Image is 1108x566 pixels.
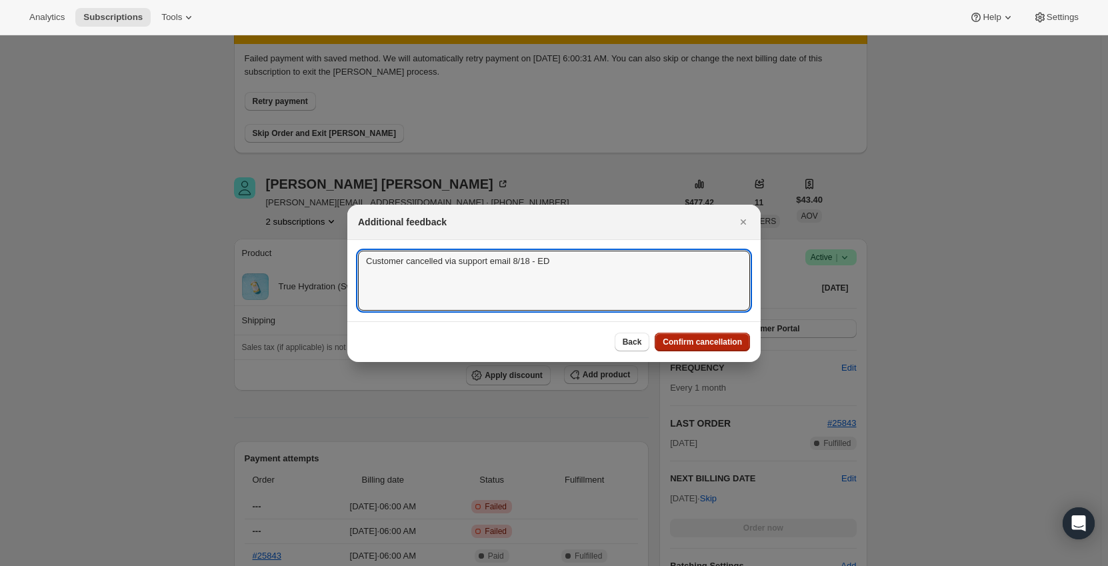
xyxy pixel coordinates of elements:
button: Back [615,333,650,351]
span: Tools [161,12,182,23]
button: Analytics [21,8,73,27]
h2: Additional feedback [358,215,447,229]
span: Back [623,337,642,347]
button: Settings [1025,8,1087,27]
span: Subscriptions [83,12,143,23]
span: Confirm cancellation [663,337,742,347]
span: Settings [1047,12,1079,23]
span: Help [983,12,1001,23]
button: Confirm cancellation [655,333,750,351]
div: Open Intercom Messenger [1063,507,1095,539]
textarea: Customer cancelled via support email 8/18 - ED [358,251,750,311]
button: Close [734,213,753,231]
button: Help [961,8,1022,27]
button: Subscriptions [75,8,151,27]
button: Tools [153,8,203,27]
span: Analytics [29,12,65,23]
